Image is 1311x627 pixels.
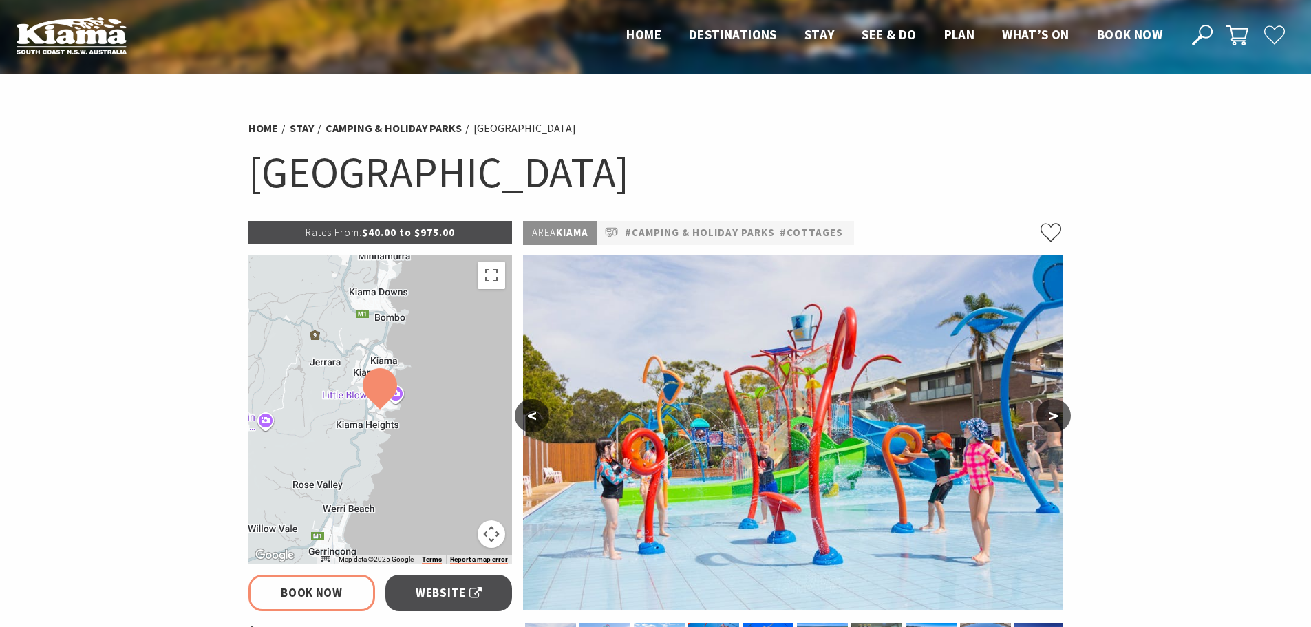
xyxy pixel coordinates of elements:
li: [GEOGRAPHIC_DATA] [473,120,576,138]
span: Home [626,26,661,43]
p: Kiama [523,221,597,245]
a: Website [385,575,513,611]
a: Book Now [248,575,376,611]
img: Kiama Logo [17,17,127,54]
button: Map camera controls [478,520,505,548]
span: Plan [944,26,975,43]
a: Home [248,121,278,136]
a: Stay [290,121,314,136]
button: > [1036,399,1071,432]
a: Open this area in Google Maps (opens a new window) [252,546,297,564]
a: Camping & Holiday Parks [326,121,462,136]
span: Website [416,584,482,602]
span: See & Do [862,26,916,43]
span: Book now [1097,26,1162,43]
button: < [515,399,549,432]
img: Google [252,546,297,564]
button: Keyboard shortcuts [321,555,330,564]
span: Area [532,226,556,239]
a: #Camping & Holiday Parks [625,224,775,242]
span: What’s On [1002,26,1069,43]
span: Destinations [689,26,777,43]
span: Map data ©2025 Google [339,555,414,563]
span: Rates From: [306,226,362,239]
a: #Cottages [780,224,843,242]
a: Terms (opens in new tab) [422,555,442,564]
p: $40.00 to $975.00 [248,221,513,244]
h1: [GEOGRAPHIC_DATA] [248,145,1063,200]
img: Sunny's Aquaventure Park at BIG4 Easts Beach Kiama Holiday Park [523,255,1063,610]
span: Stay [804,26,835,43]
a: Report a map error [450,555,508,564]
button: Toggle fullscreen view [478,262,505,289]
nav: Main Menu [612,24,1176,47]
